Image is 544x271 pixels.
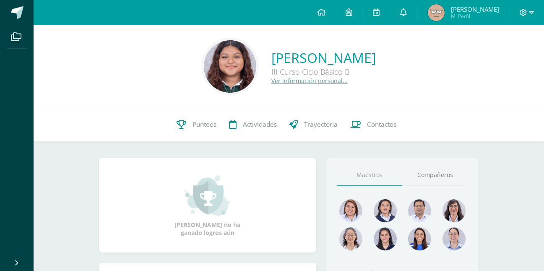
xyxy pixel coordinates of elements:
span: Punteos [193,120,216,129]
img: 0e5799bef7dad198813e0c5f14ac62f9.png [339,227,362,250]
a: Trayectoria [283,108,344,141]
span: Trayectoria [304,120,338,129]
a: Ver información personal... [271,77,348,85]
a: Punteos [170,108,223,141]
a: Compañeros [402,164,468,186]
img: da0de1698857389b01b9913c08ee4643.png [428,4,445,21]
img: 9a0812c6f881ddad7942b4244ed4a083.png [408,199,431,222]
span: Actividades [243,120,277,129]
img: a5c04a697988ad129bdf05b8f922df21.png [408,227,431,250]
div: [PERSON_NAME] no ha ganado logros aún [166,175,250,237]
img: 915cdc7588786fd8223dd02568f7fda0.png [339,199,362,222]
a: [PERSON_NAME] [271,49,376,67]
img: 09b376d1744d1012bd6fe0b24bf75f18.png [204,40,256,93]
img: 2d6d27342f92958193c038c70bd392c6.png [442,227,466,250]
span: Mi Perfil [451,13,499,20]
img: achievement_small.png [185,175,230,216]
span: Contactos [367,120,396,129]
img: 6bc5668d4199ea03c0854e21131151f7.png [374,227,397,250]
img: 38f1825733c6dbe04eae57747697107f.png [374,199,397,222]
span: [PERSON_NAME] [451,5,499,13]
a: Contactos [344,108,403,141]
img: e4c60777b6b4805822e873edbf202705.png [442,199,466,222]
a: Maestros [337,164,403,186]
a: Actividades [223,108,283,141]
div: III Curso Ciclo Básico B [271,67,376,77]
